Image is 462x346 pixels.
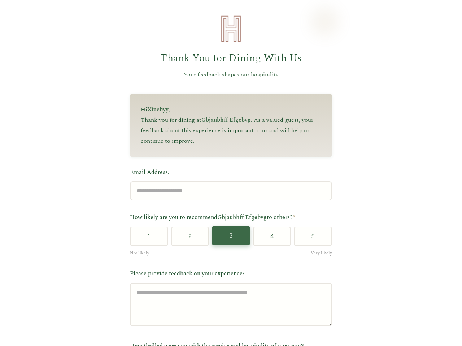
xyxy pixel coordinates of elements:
label: Please provide feedback on your experience: [130,269,332,279]
p: Your feedback shapes our hospitality [130,70,332,80]
img: Heirloom Hospitality Logo [217,14,245,43]
p: Thank you for dining at . As a valued guest, your feedback about this experience is important to ... [141,115,321,146]
button: 5 [294,227,332,246]
button: 2 [171,227,209,246]
span: Gbjaubhff Efgebvg [201,116,251,124]
span: Very likely [311,250,332,257]
span: Not likely [130,250,149,257]
button: 3 [212,226,250,245]
label: How likely are you to recommend to others? [130,213,332,222]
button: 1 [130,227,168,246]
span: Xfaebyy [147,105,169,114]
span: Gbjaubhff Efgebvg [217,213,267,222]
label: Email Address: [130,168,332,177]
p: Hi , [141,105,321,115]
button: 4 [253,227,291,246]
h1: Thank You for Dining With Us [130,50,332,67]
